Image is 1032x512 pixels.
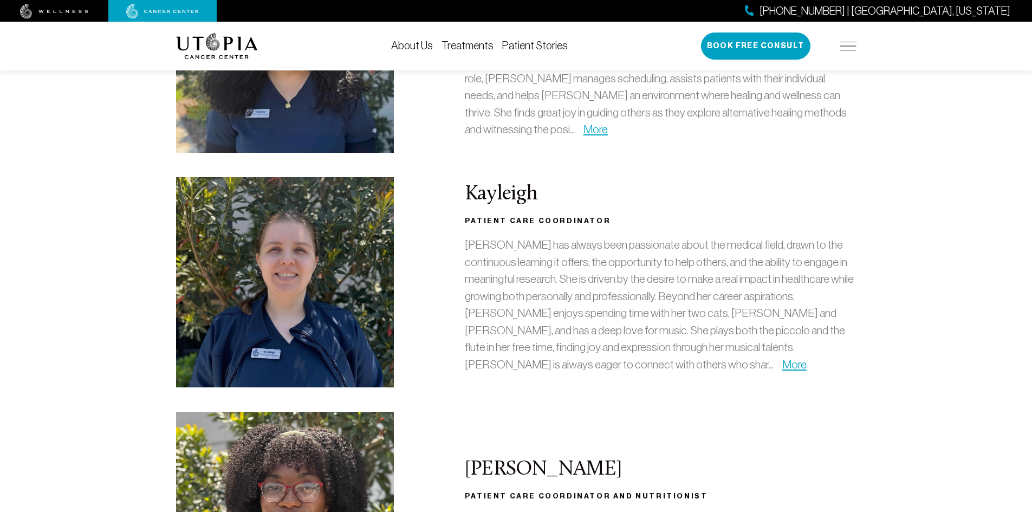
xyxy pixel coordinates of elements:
h3: Patient Care Coordinator and Nutritionist [465,490,856,503]
a: More [583,123,608,135]
h3: Patient Care Coordinator [465,215,856,228]
img: icon-hamburger [840,42,856,50]
h2: [PERSON_NAME] [465,458,856,481]
h2: Kayleigh [465,183,856,206]
a: Treatments [442,40,494,51]
img: logo [176,33,258,59]
img: cancer center [126,4,199,19]
a: [PHONE_NUMBER] | [GEOGRAPHIC_DATA], [US_STATE] [745,3,1010,19]
button: Book Free Consult [701,33,810,60]
p: [PERSON_NAME] has always been passionate about the medical field, drawn to the continuous learnin... [465,236,856,373]
a: Patient Stories [502,40,568,51]
img: Kayleigh [176,177,394,387]
a: More [782,358,807,371]
span: [PHONE_NUMBER] | [GEOGRAPHIC_DATA], [US_STATE] [760,3,1010,19]
img: wellness [20,4,88,19]
a: About Us [391,40,433,51]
